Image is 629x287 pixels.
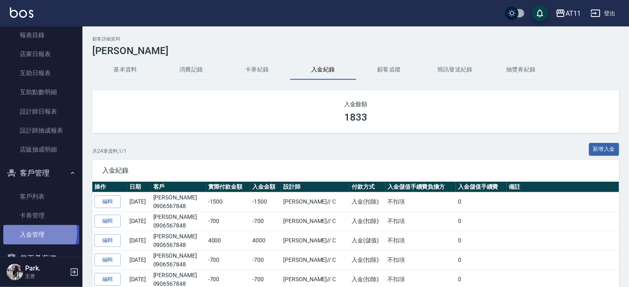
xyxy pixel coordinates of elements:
[127,182,151,192] th: 日期
[250,231,281,250] td: 4000
[3,140,79,159] a: 店販抽成明細
[385,192,456,211] td: 不扣項
[281,250,350,270] td: [PERSON_NAME]/ / C
[350,231,385,250] td: 入金(儲值)
[10,7,33,18] img: Logo
[3,187,79,206] a: 客戶列表
[250,211,281,231] td: -700
[94,215,121,228] a: 編輯
[151,192,206,211] td: [PERSON_NAME]
[206,231,250,250] td: 4000
[281,182,350,192] th: 設計師
[350,211,385,231] td: 入金(扣除)
[102,166,609,175] span: 入金紀錄
[552,5,584,22] button: AT11
[589,143,620,156] button: 新增入金
[92,147,127,155] p: 共 24 筆資料, 1 / 1
[127,250,151,270] td: [DATE]
[344,111,367,123] h3: 1833
[92,45,619,57] h3: [PERSON_NAME]
[94,254,121,266] a: 編輯
[350,182,385,192] th: 付款方式
[456,231,507,250] td: 0
[3,121,79,140] a: 設計師抽成報表
[385,211,456,231] td: 不扣項
[151,231,206,250] td: [PERSON_NAME]
[587,6,619,21] button: 登出
[422,60,488,80] button: 簡訊發送紀錄
[151,211,206,231] td: [PERSON_NAME]
[456,182,507,192] th: 入金儲值手續費
[3,162,79,184] button: 客戶管理
[290,60,356,80] button: 入金紀錄
[3,206,79,225] a: 卡券管理
[488,60,554,80] button: 抽獎券紀錄
[92,60,158,80] button: 基本資料
[3,225,79,244] a: 入金管理
[385,250,456,270] td: 不扣項
[151,250,206,270] td: [PERSON_NAME]
[385,182,456,192] th: 入金儲值手續費負擔方
[3,26,79,45] a: 報表目錄
[151,182,206,192] th: 客戶
[281,231,350,250] td: [PERSON_NAME]/ / C
[92,36,619,42] h2: 顧客詳細資料
[206,192,250,211] td: -1500
[566,8,581,19] div: AT11
[281,192,350,211] td: [PERSON_NAME]/ / C
[281,211,350,231] td: [PERSON_NAME]/ / C
[3,102,79,121] a: 設計師日報表
[3,248,79,269] button: 員工及薪資
[127,231,151,250] td: [DATE]
[250,250,281,270] td: -700
[350,192,385,211] td: 入金(扣除)
[7,264,23,280] img: Person
[385,231,456,250] td: 不扣項
[250,192,281,211] td: -1500
[153,241,204,249] p: 0906567848
[250,182,281,192] th: 入金金額
[532,5,548,21] button: save
[3,45,79,64] a: 店家日報表
[3,64,79,83] a: 互助日報表
[94,195,121,208] a: 編輯
[127,192,151,211] td: [DATE]
[356,60,422,80] button: 顧客追蹤
[456,250,507,270] td: 0
[92,182,127,192] th: 操作
[94,273,121,286] a: 編輯
[206,250,250,270] td: -700
[224,60,290,80] button: 卡券紀錄
[127,211,151,231] td: [DATE]
[25,273,67,280] p: 主管
[102,100,609,108] h2: 入金餘額
[153,202,204,211] p: 0906567848
[456,192,507,211] td: 0
[153,221,204,230] p: 0906567848
[158,60,224,80] button: 消費記錄
[350,250,385,270] td: 入金(扣除)
[456,211,507,231] td: 0
[153,260,204,269] p: 0906567848
[206,211,250,231] td: -700
[94,234,121,247] a: 編輯
[25,264,67,273] h5: Park.
[3,83,79,102] a: 互助點數明細
[206,182,250,192] th: 實際付款金額
[507,182,619,192] th: 備註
